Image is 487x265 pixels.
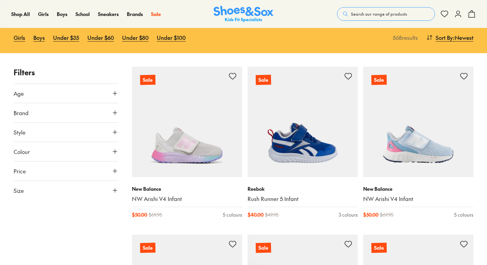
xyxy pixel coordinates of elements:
span: Search our range of products [351,11,407,17]
span: School [75,11,90,17]
a: Sale [248,67,358,177]
p: Sale [140,243,155,253]
a: Girls [38,11,49,18]
a: Sale [151,11,161,18]
span: Colour [14,147,30,156]
span: Size [14,186,24,194]
a: Shop All [11,11,30,18]
span: Sale [151,11,161,17]
a: Sale [363,67,473,177]
a: Under $35 [53,30,79,45]
span: $ 40.00 [248,211,264,218]
a: School [75,11,90,18]
span: Brands [127,11,143,17]
p: New Balance [363,185,473,192]
span: Price [14,167,26,175]
span: $ 69.95 [380,211,393,218]
a: Under $60 [87,30,114,45]
button: Size [14,181,118,200]
a: Sale [132,67,242,177]
span: Brand [14,109,29,117]
button: Price [14,161,118,181]
span: $ 50.00 [363,211,379,218]
a: Boys [33,30,45,45]
a: NW Arishi V4 Infant [363,195,473,203]
div: 5 colours [223,211,242,218]
span: $ 69.95 [149,211,162,218]
p: Sale [371,75,387,85]
span: Sort By [436,33,453,42]
p: Sale [371,243,387,253]
a: NW Arishi V4 Infant [132,195,242,203]
img: SNS_Logo_Responsive.svg [214,6,273,22]
p: Sale [140,75,155,85]
span: $ 50.00 [132,211,147,218]
div: 3 colours [339,211,358,218]
p: Sale [256,243,271,253]
span: Girls [38,11,49,17]
a: Under $100 [157,30,186,45]
span: Style [14,128,26,136]
a: Girls [14,30,25,45]
p: Sale [256,75,271,85]
div: 5 colours [454,211,473,218]
button: Sort By:Newest [426,30,473,45]
a: Boys [57,11,67,18]
button: Age [14,84,118,103]
a: Rush Runner 5 Infant [248,195,358,203]
a: Shoes & Sox [214,6,273,22]
p: 568 results [390,33,418,42]
button: Brand [14,103,118,122]
p: Reebok [248,185,358,192]
a: Under $80 [122,30,149,45]
button: Search our range of products [337,7,435,21]
span: Boys [57,11,67,17]
button: Colour [14,142,118,161]
p: New Balance [132,185,242,192]
span: Shop All [11,11,30,17]
span: $ 49.95 [265,211,279,218]
a: Brands [127,11,143,18]
span: Sneakers [98,11,119,17]
button: Style [14,123,118,142]
p: Filters [14,67,118,78]
span: : Newest [453,33,473,42]
a: Sneakers [98,11,119,18]
span: Age [14,89,24,97]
